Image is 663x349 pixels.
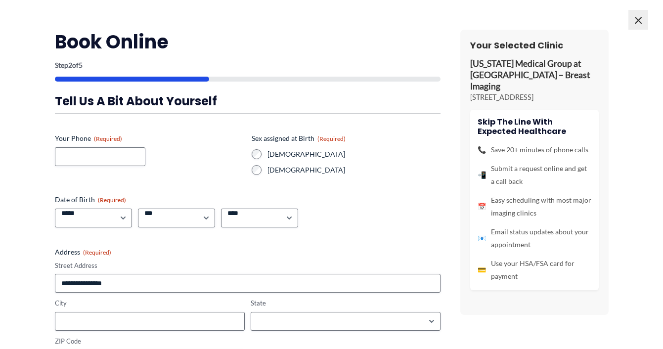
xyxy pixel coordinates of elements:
span: 📅 [478,200,486,213]
span: 💳 [478,263,486,276]
label: Your Phone [55,133,244,143]
span: × [628,10,648,30]
legend: Date of Birth [55,195,126,205]
p: [US_STATE] Medical Group at [GEOGRAPHIC_DATA] – Breast Imaging [470,58,599,92]
h3: Tell us a bit about yourself [55,93,441,109]
span: 5 [79,61,83,69]
span: 📞 [478,143,486,156]
label: Street Address [55,261,441,270]
li: Save 20+ minutes of phone calls [478,143,591,156]
p: [STREET_ADDRESS] [470,92,599,102]
p: Step of [55,62,441,69]
h3: Your Selected Clinic [470,40,599,51]
span: 📧 [478,232,486,245]
label: [DEMOGRAPHIC_DATA] [267,165,441,175]
span: 📲 [478,169,486,181]
span: 2 [68,61,72,69]
span: (Required) [94,135,122,142]
li: Submit a request online and get a call back [478,162,591,188]
span: (Required) [317,135,346,142]
label: City [55,299,245,308]
span: (Required) [98,196,126,204]
legend: Sex assigned at Birth [252,133,346,143]
li: Use your HSA/FSA card for payment [478,257,591,283]
label: ZIP Code [55,337,245,346]
li: Email status updates about your appointment [478,225,591,251]
h4: Skip the line with Expected Healthcare [478,117,591,136]
span: (Required) [83,249,111,256]
legend: Address [55,247,111,257]
h2: Book Online [55,30,441,54]
li: Easy scheduling with most major imaging clinics [478,194,591,219]
label: [DEMOGRAPHIC_DATA] [267,149,441,159]
label: State [251,299,441,308]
